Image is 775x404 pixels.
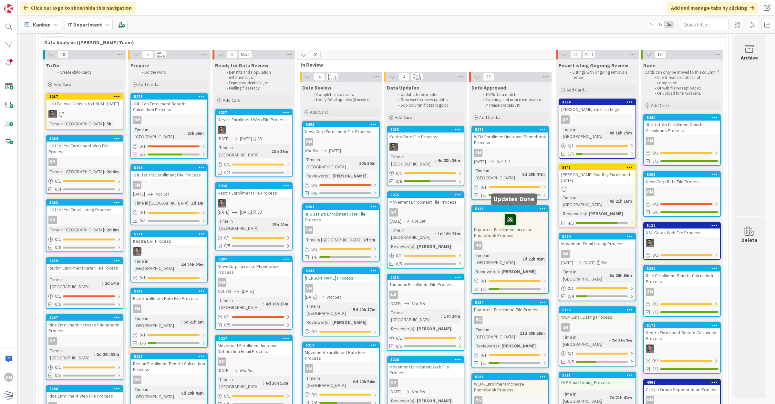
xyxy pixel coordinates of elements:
span: 5 [142,51,153,58]
div: OM [133,116,141,124]
li: Listings with ongoing removals review [566,70,635,80]
div: 5228 [472,127,548,133]
div: SM [387,379,464,387]
span: : [269,148,270,155]
div: NG [472,241,548,250]
div: 5287JHU Fellows Census to UNUM - [DATE] [46,94,123,108]
div: JHU 1st Yrs Enrollment Web File Process [46,142,123,156]
div: 5084WCM- Enrollment Increase Phonebook Process [472,374,548,394]
span: 6 [227,51,238,58]
div: 5236 [216,183,292,189]
span: Add Card... [651,102,672,108]
div: 4996 [559,99,635,105]
div: 5229 [131,354,207,359]
i: Not Set [496,159,510,165]
div: SM [46,337,123,345]
div: [PERSON_NAME] Email Listings [559,105,635,113]
div: 0/1 [131,331,207,339]
span: 0 / 1 [568,143,574,149]
div: Max 6 [413,77,421,80]
div: SM [644,137,720,145]
span: Data Approved [471,84,506,91]
div: 5084 [472,374,548,380]
span: 0 / 1 [311,182,317,189]
div: CS [46,110,123,118]
div: 5227Movement Enrollment Increase Notification Email Process [216,335,292,356]
div: Time in [GEOGRAPHIC_DATA] [474,167,520,181]
div: 5263JHU 1st Yrs Enrollment File Process [131,165,207,179]
span: Data Updates [387,84,419,91]
div: 5h [105,120,113,127]
div: 5226 [387,357,464,363]
div: 5273JHU Con Enrollment Benefit Calculation Process [131,94,207,114]
span: 0 / 1 [55,178,61,185]
span: : [104,120,105,127]
div: 5259 [46,258,123,264]
div: 5131K&L Gates Web File Process [644,223,720,237]
div: 0/1 [387,334,464,342]
img: CS [646,345,654,353]
div: SM [303,284,379,292]
div: 5218Movement Enrollment Rate File Process [303,342,379,362]
div: Time in [GEOGRAPHIC_DATA] [561,194,607,208]
div: OM [131,116,207,124]
span: : [185,130,186,137]
span: Data Analysis (Carin Team) [44,39,718,46]
div: OM [131,376,207,384]
span: 1/5 [480,192,487,199]
div: 5134Dayforce- Enrollment File Process [472,300,548,314]
div: 5260 [647,115,720,120]
span: Add Card... [395,114,415,120]
div: Time in [GEOGRAPHIC_DATA] [218,144,269,158]
div: 5207 [216,256,292,262]
span: Add Card... [310,109,331,115]
div: 5233Kestra Rate File Process [387,127,464,141]
div: 0/1 [644,149,720,157]
li: Skip column if data is good. [395,103,463,108]
img: CS [48,110,57,118]
div: 3D [257,135,262,142]
span: 2x [656,21,665,28]
span: 0 / 1 [224,161,230,168]
div: OM [644,188,720,196]
div: 5243[PERSON_NAME] Process [303,268,379,282]
div: 0/1 [131,208,207,217]
div: 0/1 [216,313,292,321]
div: OM [561,115,570,124]
div: 5264 [49,136,123,141]
div: Reviewer(s) [305,172,330,179]
div: 0/1 [303,245,379,253]
div: 5225 [390,193,464,197]
input: Quick Filter... [680,19,728,30]
span: [DATE] [474,158,486,165]
div: 0/1 [387,252,464,260]
span: 0/4 [55,186,61,193]
img: CS [218,126,226,134]
div: 5131 [644,223,720,229]
div: 5237Kestra Enrollment Web File Process [216,110,292,124]
div: Min 1 [584,53,594,56]
li: Benefits and Population determined, or [223,70,292,80]
div: 0/1 [644,357,720,365]
div: CS [644,239,720,247]
div: 5260JHU 1st Yrs Enrollment Benefit Calculation Process [644,115,720,135]
div: 5236 [219,184,292,188]
div: 4866Carlyle Group Segmentation Process [644,379,720,394]
div: 5264JHU 1st Yrs Enrollment Web File Process [46,136,123,156]
div: Time in [GEOGRAPHIC_DATA] [133,126,185,140]
li: Updates to be made. [395,92,463,97]
span: 0 / 1 [480,184,487,191]
div: 5205 [306,122,379,127]
div: 5228 [475,127,548,132]
div: 5144 [472,206,548,212]
span: : [356,160,357,167]
div: 5261JHU 1st Yrs Enrollment Rate File Process [303,204,379,224]
div: 20h 30m [357,160,377,167]
img: CS [218,199,226,207]
span: [DATE] [133,191,145,197]
li: Mailing files ready [223,86,292,91]
div: 5242Rice Enrollment Rate File Process [131,288,207,303]
li: Segments identified, or [223,80,292,86]
span: Add Card... [54,81,74,87]
div: SM [644,288,720,296]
